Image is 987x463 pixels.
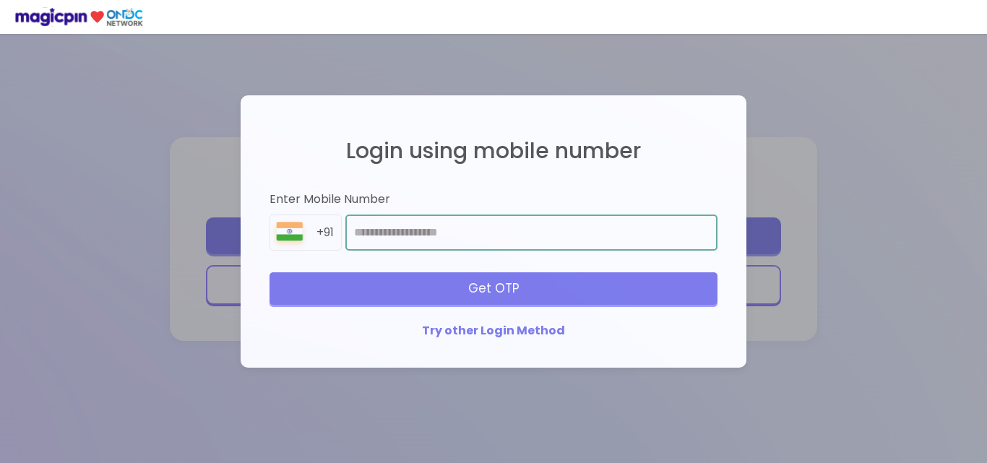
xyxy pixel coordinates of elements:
div: Enter Mobile Number [270,191,717,208]
div: +91 [316,225,341,241]
img: 8BGLRPwvQ+9ZgAAAAASUVORK5CYII= [270,219,309,250]
h2: Login using mobile number [270,139,717,163]
div: Try other Login Method [270,323,717,339]
img: ondc-logo-new-small.8a59708e.svg [14,7,143,27]
div: Get OTP [270,272,717,304]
